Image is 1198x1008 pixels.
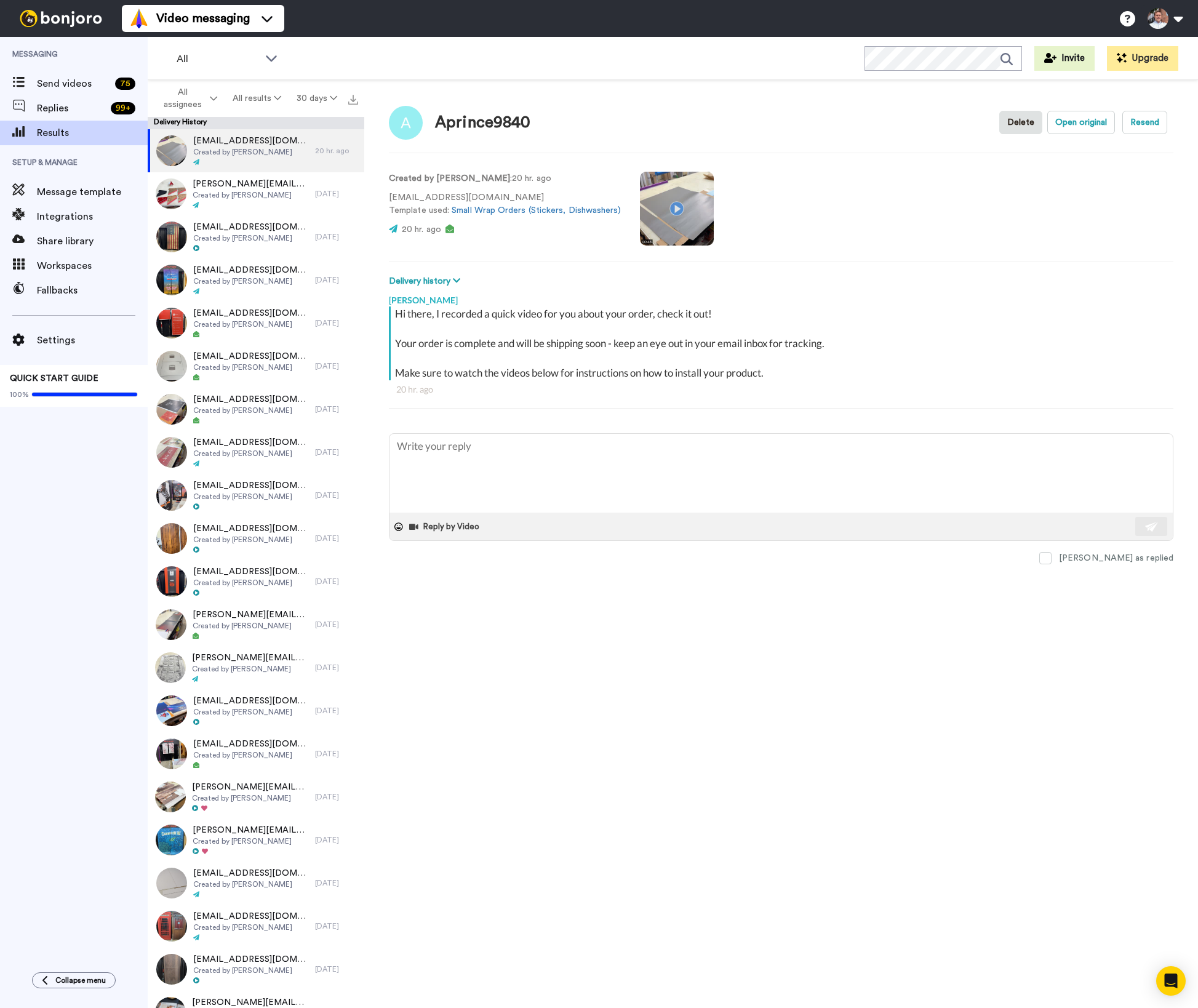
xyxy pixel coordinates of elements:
span: Message template [37,185,148,199]
img: 158b12f0-98a1-4550-8657-ba5d8f008ef7-thumb.jpg [156,954,187,985]
div: Delivery History [148,117,364,129]
a: [PERSON_NAME][EMAIL_ADDRESS][DOMAIN_NAME]Created by [PERSON_NAME][DATE] [148,603,364,646]
button: Export all results that match these filters now. [345,89,362,108]
img: 26e996ef-9811-4e95-aa56-2bf1da5626da-thumb.jpg [156,135,187,166]
span: Created by [PERSON_NAME] [193,535,309,545]
p: : 20 hr. ago [389,172,621,185]
a: [EMAIL_ADDRESS][DOMAIN_NAME]Created by [PERSON_NAME][DATE] [148,345,364,388]
img: c3b36df6-dfe1-42de-80b5-64cff16ce38b-thumb.jpg [156,308,187,338]
img: b8f49a36-486b-4912-bf53-2fafae49c96c-thumb.jpg [156,738,187,769]
span: QUICK START GUIDE [10,374,98,383]
div: [DATE] [315,490,358,500]
a: [EMAIL_ADDRESS][DOMAIN_NAME]Created by [PERSON_NAME][DATE] [148,689,364,732]
span: 20 hr. ago [402,225,441,234]
span: Created by [PERSON_NAME] [193,621,309,631]
span: [EMAIL_ADDRESS][DOMAIN_NAME] [193,436,309,449]
div: [DATE] [315,620,358,630]
div: 75 [115,78,135,90]
span: Created by [PERSON_NAME] [193,319,309,329]
span: [EMAIL_ADDRESS][DOMAIN_NAME] [193,867,309,879]
a: [EMAIL_ADDRESS][DOMAIN_NAME]Created by [PERSON_NAME][DATE] [148,862,364,905]
span: [EMAIL_ADDRESS][DOMAIN_NAME] [193,695,309,707]
div: [DATE] [315,275,358,285]
a: [EMAIL_ADDRESS][DOMAIN_NAME]Created by [PERSON_NAME][DATE] [148,258,364,302]
span: [PERSON_NAME][EMAIL_ADDRESS][DOMAIN_NAME] [193,178,309,190]
span: [PERSON_NAME][EMAIL_ADDRESS][DOMAIN_NAME] [193,824,309,836]
div: [DATE] [315,189,358,199]
span: Created by [PERSON_NAME] [193,190,309,200]
div: [DATE] [315,964,358,974]
span: [EMAIL_ADDRESS][DOMAIN_NAME] [193,910,309,922]
div: [DATE] [315,835,358,845]
img: vm-color.svg [129,9,149,28]
a: [PERSON_NAME][EMAIL_ADDRESS][PERSON_NAME][DOMAIN_NAME]Created by [PERSON_NAME][DATE] [148,646,364,689]
span: Created by [PERSON_NAME] [193,449,309,458]
div: Hi there, I recorded a quick video for you about your order, check it out! Your order is complete... [395,306,1170,380]
span: All assignees [158,86,207,111]
img: 68a1918d-4cf0-4d33-98d9-c04208e460c7-thumb.jpg [156,609,186,640]
span: [EMAIL_ADDRESS][DOMAIN_NAME] [193,135,309,147]
img: e8c105d0-71e8-4121-919a-12cff21b83d5-thumb.jpg [155,652,186,683]
button: Upgrade [1107,46,1178,71]
img: 36bcc9df-3805-46a3-bb76-002aae11a869-thumb.jpg [156,523,187,554]
a: [EMAIL_ADDRESS][DOMAIN_NAME]Created by [PERSON_NAME][DATE] [148,517,364,560]
a: [EMAIL_ADDRESS][DOMAIN_NAME]Created by [PERSON_NAME][DATE] [148,431,364,474]
span: Created by [PERSON_NAME] [193,578,309,588]
span: Created by [PERSON_NAME] [193,492,309,502]
span: Collapse menu [55,975,106,985]
img: cbb7e350-e44b-4fef-9c99-f50d27f49ae8-thumb.jpg [156,825,186,855]
button: Reply by Video [408,518,483,536]
div: 99 + [111,102,135,114]
a: [EMAIL_ADDRESS][DOMAIN_NAME]Created by [PERSON_NAME][DATE] [148,474,364,517]
img: ae0b7abe-5869-4db5-af9b-e5bb3097dabe-thumb.jpg [156,868,187,898]
img: 785bdbf3-093c-4683-b510-0e4d530a3a9a-thumb.jpg [156,265,187,295]
a: [EMAIL_ADDRESS][DOMAIN_NAME]Created by [PERSON_NAME][DATE] [148,905,364,948]
span: [EMAIL_ADDRESS][DOMAIN_NAME] [193,393,309,406]
span: Created by [PERSON_NAME] [193,922,309,932]
img: 5d2801f0-13f4-4c9a-b9db-f74b3723f48c-thumb.jpg [156,480,187,511]
img: 35732a63-be5f-4110-aac8-54f63af2f9bd-thumb.jpg [156,911,187,942]
span: Fallbacks [37,283,148,298]
span: [EMAIL_ADDRESS][DOMAIN_NAME] [193,522,309,535]
strong: Created by [PERSON_NAME] [389,174,510,183]
img: da49de7d-43a9-4fee-8220-122383b5a352-thumb.jpg [156,394,187,425]
div: 20 hr. ago [396,383,1166,396]
button: Invite [1034,46,1095,71]
a: [PERSON_NAME][EMAIL_ADDRESS][DOMAIN_NAME]Created by [PERSON_NAME][DATE] [148,172,364,215]
div: [DATE] [315,706,358,716]
a: [EMAIL_ADDRESS][DOMAIN_NAME]Created by [PERSON_NAME][DATE] [148,388,364,431]
img: a6b3663e-d4fc-4778-8e34-77359ae4c7dc-thumb.jpg [156,351,187,382]
span: Created by [PERSON_NAME] [193,362,309,372]
div: [DATE] [315,792,358,802]
button: 30 days [289,87,345,110]
span: Created by [PERSON_NAME] [193,233,309,243]
div: [DATE] [315,663,358,673]
span: Workspaces [37,258,148,273]
img: Image of Aprince9840 [389,106,423,140]
a: [EMAIL_ADDRESS][DOMAIN_NAME]Created by [PERSON_NAME][DATE] [148,560,364,603]
div: Aprince9840 [435,114,531,132]
img: a36efe99-84b0-4934-adba-1206dca31e5e-thumb.jpg [156,222,187,252]
div: [DATE] [315,577,358,586]
span: [EMAIL_ADDRESS][DOMAIN_NAME] [193,566,309,578]
span: Created by [PERSON_NAME] [193,276,309,286]
span: Video messaging [156,10,250,27]
a: [PERSON_NAME][EMAIL_ADDRESS][PERSON_NAME][DOMAIN_NAME]Created by [PERSON_NAME][DATE] [148,775,364,818]
img: d93db6a3-6f30-4221-862f-fc241f7b1e8f-thumb.jpg [156,437,187,468]
div: [DATE] [315,534,358,543]
button: Delivery history [389,274,464,288]
a: [EMAIL_ADDRESS][DOMAIN_NAME]Created by [PERSON_NAME][DATE] [148,302,364,345]
span: Share library [37,234,148,249]
img: 24a34a02-716b-4f1d-952e-ecf20ab16a58-thumb.jpg [156,695,187,726]
a: [EMAIL_ADDRESS][DOMAIN_NAME]Created by [PERSON_NAME][DATE] [148,948,364,991]
span: [EMAIL_ADDRESS][DOMAIN_NAME] [193,738,309,750]
span: [PERSON_NAME][EMAIL_ADDRESS][DOMAIN_NAME] [193,609,309,621]
a: [EMAIL_ADDRESS][DOMAIN_NAME]Created by [PERSON_NAME][DATE] [148,215,364,258]
div: [DATE] [315,361,358,371]
p: [EMAIL_ADDRESS][DOMAIN_NAME] Template used: [389,191,621,217]
div: [DATE] [315,404,358,414]
span: Created by [PERSON_NAME] [193,750,309,760]
img: 1068c979-86a4-4749-b64e-5177af61d716-thumb.jpg [156,566,187,597]
div: Open Intercom Messenger [1156,966,1186,996]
